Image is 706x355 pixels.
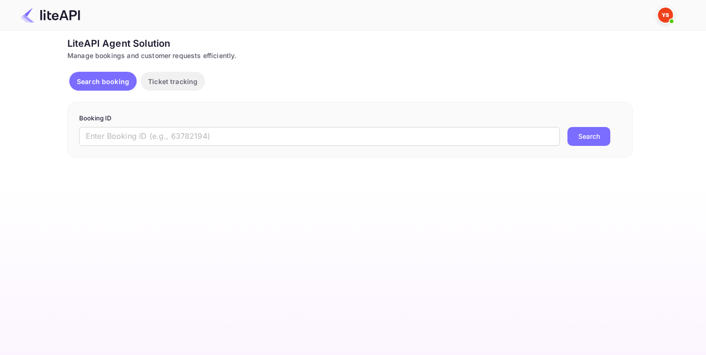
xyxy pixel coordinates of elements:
img: LiteAPI Logo [21,8,80,23]
div: Manage bookings and customer requests efficiently. [67,51,633,60]
img: Yandex Support [658,8,673,23]
button: Search [567,127,610,146]
p: Booking ID [79,114,621,123]
input: Enter Booking ID (e.g., 63782194) [79,127,560,146]
p: Search booking [77,76,129,86]
div: LiteAPI Agent Solution [67,36,633,51]
p: Ticket tracking [148,76,197,86]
